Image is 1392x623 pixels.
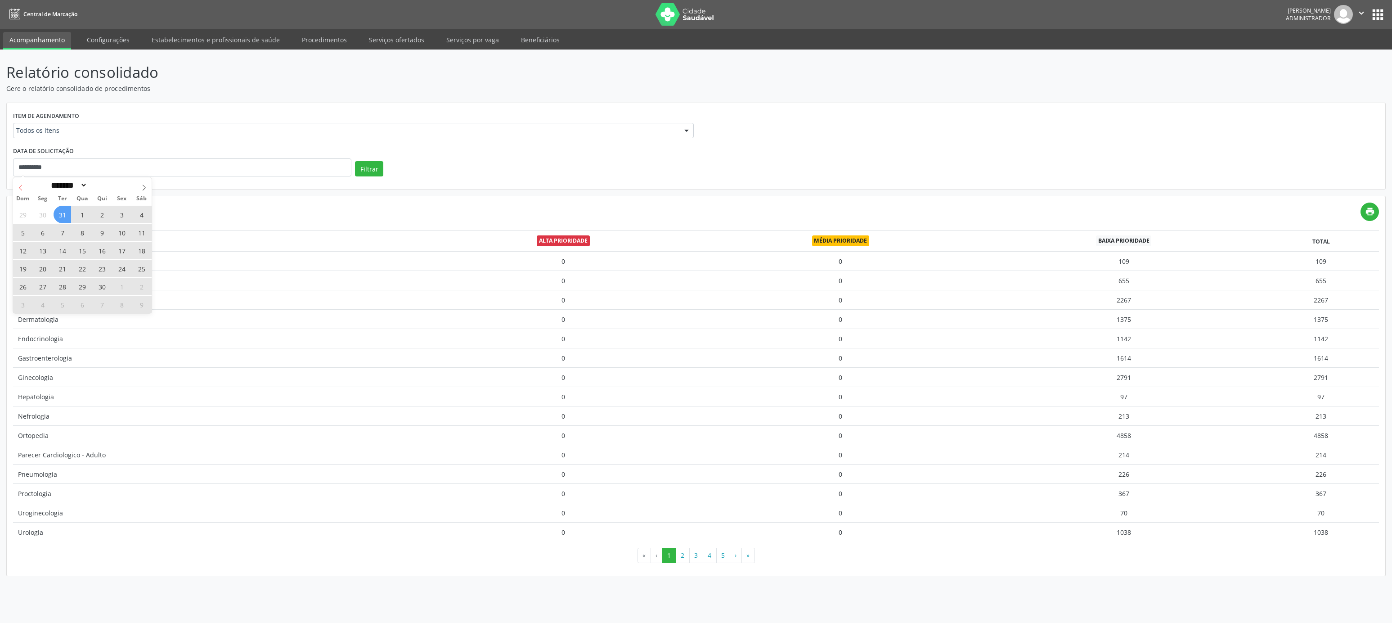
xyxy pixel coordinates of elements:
[73,296,91,313] span: Outubro 6, 2021
[73,278,91,295] span: Setembro 29, 2021
[430,406,697,426] td: 0
[93,296,111,313] span: Outubro 7, 2021
[430,329,697,348] td: 0
[1370,7,1386,23] button: apps
[93,224,111,241] span: Setembro 9, 2021
[697,290,984,310] td: 0
[87,181,117,190] input: Year
[133,278,150,295] span: Outubro 2, 2021
[73,206,91,223] span: Setembro 1, 2021
[697,445,984,465] td: 0
[113,260,130,277] span: Setembro 24, 2021
[3,32,71,50] a: Acompanhamento
[54,278,71,295] span: Setembro 28, 2021
[430,348,697,368] td: 0
[697,484,984,503] td: 0
[697,251,984,271] td: 0
[14,206,31,223] span: Agosto 29, 2021
[133,242,150,259] span: Setembro 18, 2021
[430,368,697,387] td: 0
[113,206,130,223] span: Setembro 3, 2021
[34,224,51,241] span: Setembro 6, 2021
[1096,235,1152,246] span: Baixa prioridade
[1263,387,1379,406] td: 97
[984,271,1263,290] td: 655
[984,290,1263,310] td: 2267
[13,144,74,158] label: Data de solicitação
[730,548,742,563] button: Go to next page
[984,329,1263,348] td: 1142
[13,548,1379,563] ul: Pagination
[14,278,31,295] span: Setembro 26, 2021
[13,196,33,202] span: Dom
[984,251,1263,271] td: 109
[812,235,870,246] span: Média prioridade
[1361,203,1379,221] a: print
[1263,290,1379,310] td: 2267
[18,238,425,246] div: Item de agendamento
[515,32,566,48] a: Beneficiários
[1263,329,1379,348] td: 1142
[662,548,676,563] button: Go to page 1
[13,271,430,290] td: Angiologia
[1263,271,1379,290] td: 655
[73,224,91,241] span: Setembro 8, 2021
[430,523,697,542] td: 0
[93,206,111,223] span: Setembro 2, 2021
[984,465,1263,484] td: 226
[34,206,51,223] span: Agosto 30, 2021
[430,387,697,406] td: 0
[14,260,31,277] span: Setembro 19, 2021
[689,548,703,563] button: Go to page 3
[697,426,984,445] td: 0
[13,503,430,523] td: Uroginecologia
[13,310,430,329] td: Dermatologia
[697,465,984,484] td: 0
[697,348,984,368] td: 0
[73,260,91,277] span: Setembro 22, 2021
[1263,445,1379,465] td: 214
[92,196,112,202] span: Qui
[13,329,430,348] td: Endocrinologia
[48,181,87,190] select: Month
[697,271,984,290] td: 0
[697,523,984,542] td: 0
[676,548,690,563] button: Go to page 2
[73,242,91,259] span: Setembro 15, 2021
[430,426,697,445] td: 0
[16,126,675,135] span: Todos os itens
[132,196,152,202] span: Sáb
[355,161,383,176] button: Filtrar
[430,271,697,290] td: 0
[13,348,430,368] td: Gastroenterologia
[13,406,430,426] td: Nefrologia
[697,387,984,406] td: 0
[81,32,136,48] a: Configurações
[363,32,431,48] a: Serviços ofertados
[54,206,71,223] span: Agosto 31, 2021
[72,196,92,202] span: Qua
[697,406,984,426] td: 0
[53,196,72,202] span: Ter
[741,548,755,563] button: Go to last page
[14,224,31,241] span: Setembro 5, 2021
[984,523,1263,542] td: 1038
[984,368,1263,387] td: 2791
[93,260,111,277] span: Setembro 23, 2021
[6,61,972,84] p: Relatório consolidado
[145,32,286,48] a: Estabelecimentos e profissionais de saúde
[1268,238,1374,246] div: Total
[1263,406,1379,426] td: 213
[1334,5,1353,24] img: img
[984,484,1263,503] td: 367
[13,465,430,484] td: Pneumologia
[1263,503,1379,523] td: 70
[1353,5,1370,24] button: 
[133,224,150,241] span: Setembro 11, 2021
[984,426,1263,445] td: 4858
[430,503,697,523] td: 0
[13,290,430,310] td: Cardiologia
[54,242,71,259] span: Setembro 14, 2021
[133,260,150,277] span: Setembro 25, 2021
[296,32,353,48] a: Procedimentos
